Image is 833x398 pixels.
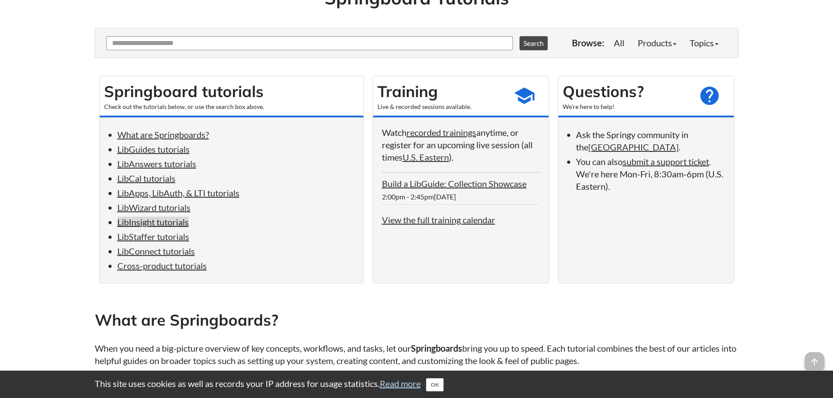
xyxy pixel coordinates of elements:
[117,144,190,154] a: LibGuides tutorials
[426,378,444,391] button: Close
[699,85,721,107] span: help
[631,34,683,52] a: Products
[382,192,456,201] span: 2:00pm - 2:45pm[DATE]
[117,260,207,271] a: Cross-product tutorials
[117,158,196,169] a: LibAnswers tutorials
[117,217,189,227] a: LibInsight tutorials
[576,155,725,192] li: You can also . We're here Mon-Fri, 8:30am-6pm (U.S. Eastern).
[407,127,476,138] a: recorded trainings
[104,81,359,102] h2: Springboard tutorials
[519,36,548,50] button: Search
[607,34,631,52] a: All
[117,129,209,140] a: What are Springboards?
[805,353,824,364] a: arrow_upward
[572,37,604,49] p: Browse:
[805,352,824,372] span: arrow_upward
[382,126,540,163] p: Watch anytime, or register for an upcoming live session (all times ).
[513,85,535,107] span: school
[377,81,504,102] h2: Training
[683,34,725,52] a: Topics
[576,128,725,153] li: Ask the Springy community in the .
[117,173,176,184] a: LibCal tutorials
[588,142,679,152] a: [GEOGRAPHIC_DATA]
[104,102,359,111] div: Check out the tutorials below, or use the search box above.
[411,343,462,353] strong: Springboards
[117,231,189,242] a: LibStaffer tutorials
[382,214,495,225] a: View the full training calendar
[95,342,739,367] p: When you need a big-picture overview of key concepts, workflows, and tasks, let our bring you up ...
[95,309,739,331] h2: What are Springboards?
[377,102,504,111] div: Live & recorded sessions available.
[117,188,239,198] a: LibApps, LibAuth, & LTI tutorials
[117,202,191,213] a: LibWizard tutorials
[623,156,709,167] a: submit a support ticket
[563,81,690,102] h2: Questions?
[382,178,527,189] a: Build a LibGuide: Collection Showcase
[403,152,449,162] a: U.S. Eastern
[380,378,421,389] a: Read more
[563,102,690,111] div: We're here to help!
[86,377,747,391] div: This site uses cookies as well as records your IP address for usage statistics.
[117,246,195,256] a: LibConnect tutorials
